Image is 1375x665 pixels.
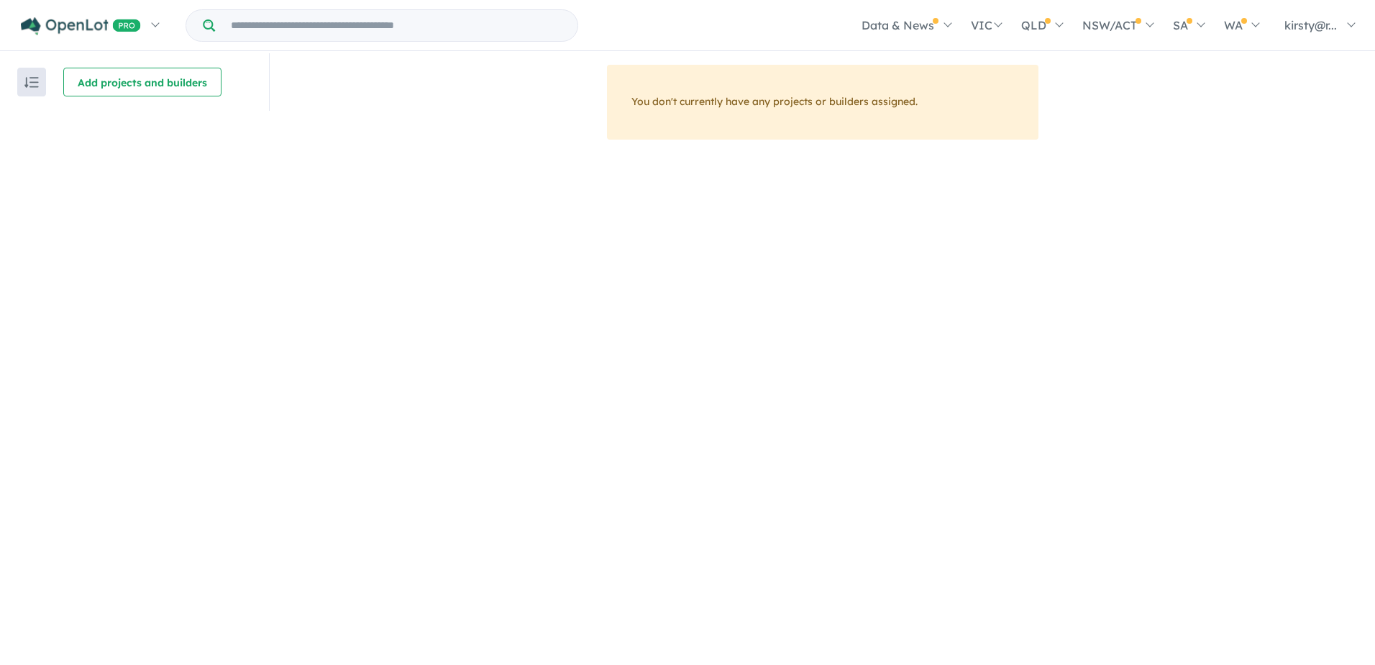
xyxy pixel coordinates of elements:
[63,68,221,96] button: Add projects and builders
[607,65,1038,140] div: You don't currently have any projects or builders assigned.
[1284,18,1337,32] span: kirsty@r...
[21,17,141,35] img: Openlot PRO Logo White
[218,10,575,41] input: Try estate name, suburb, builder or developer
[24,77,39,88] img: sort.svg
